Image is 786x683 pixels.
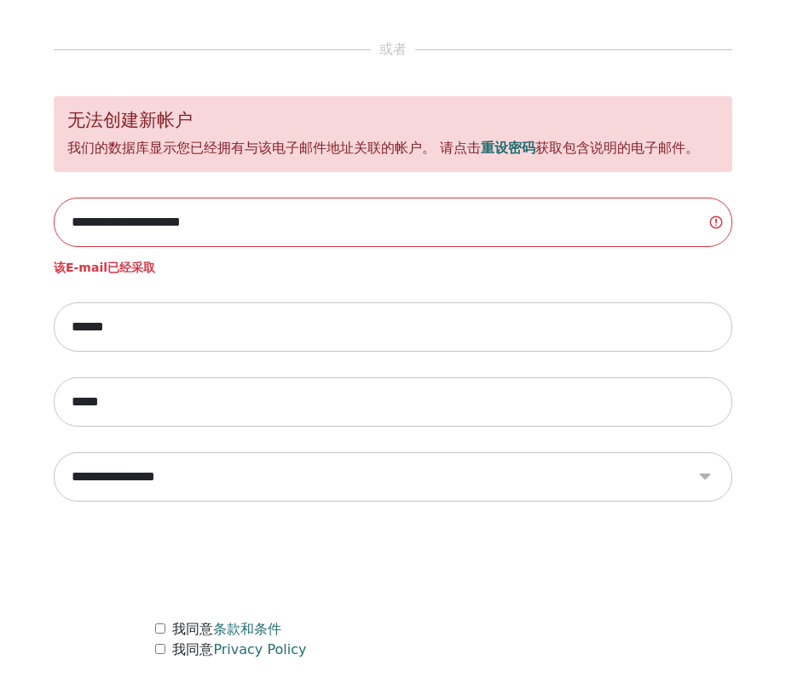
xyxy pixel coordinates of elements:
div: 我们的数据库显示您已经拥有与该电子邮件地址关联的帐户。 请点击 获取包含说明的电子邮件。 [54,96,732,172]
strong: 该E-mail已经采取 [54,261,155,274]
iframe: reCAPTCHA [263,527,523,594]
a: 条款和条件 [213,621,281,637]
label: 我同意 [172,619,281,640]
span: 或者 [371,40,415,60]
a: Privacy Policy [213,641,306,657]
a: 重设密码 [481,140,535,156]
label: 我同意 [172,640,306,660]
h5: 无法创建新帐户 [67,110,719,131]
